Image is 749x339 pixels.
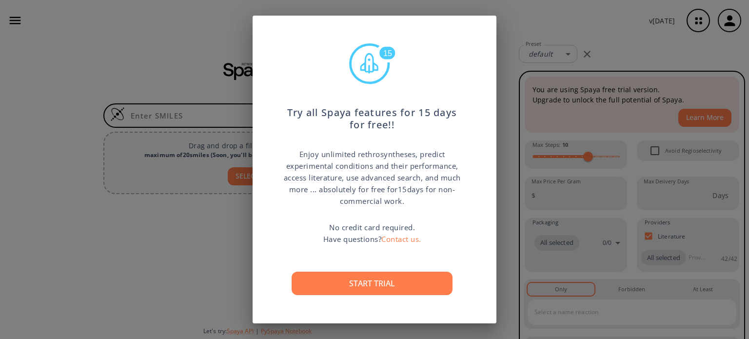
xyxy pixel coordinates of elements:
p: Try all Spaya features for 15 days for free!! [282,97,462,131]
a: Contact us. [381,234,421,244]
button: Start trial [292,272,453,295]
p: No credit card required. Have questions? [323,221,421,245]
text: 15 [383,49,392,58]
p: Enjoy unlimited rethrosyntheses, predict experimental conditions and their performance, access li... [282,148,462,207]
